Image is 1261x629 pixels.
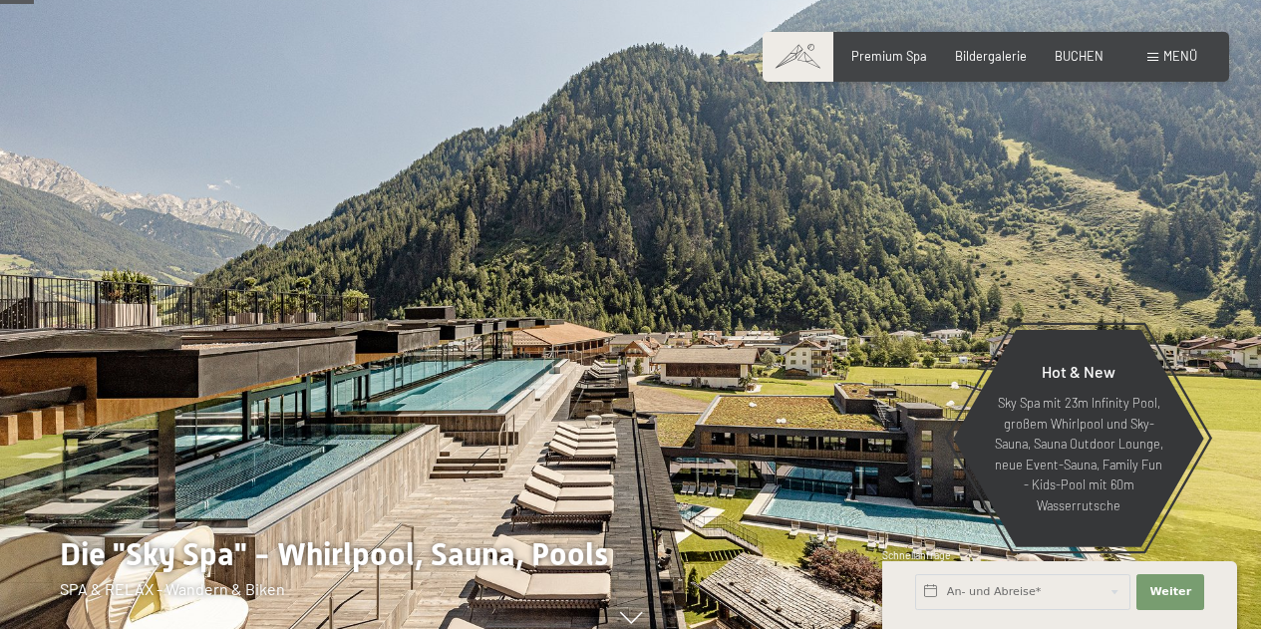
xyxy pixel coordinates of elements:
[1042,362,1115,381] span: Hot & New
[1163,48,1197,64] span: Menü
[952,329,1205,548] a: Hot & New Sky Spa mit 23m Infinity Pool, großem Whirlpool und Sky-Sauna, Sauna Outdoor Lounge, ne...
[851,48,927,64] a: Premium Spa
[882,549,951,561] span: Schnellanfrage
[1136,574,1204,610] button: Weiter
[992,393,1165,515] p: Sky Spa mit 23m Infinity Pool, großem Whirlpool und Sky-Sauna, Sauna Outdoor Lounge, neue Event-S...
[1055,48,1103,64] a: BUCHEN
[1149,584,1191,600] span: Weiter
[955,48,1027,64] a: Bildergalerie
